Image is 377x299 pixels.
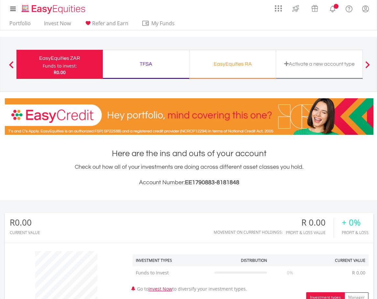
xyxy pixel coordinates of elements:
a: Vouchers [305,2,324,14]
span: Refer and Earn [92,20,128,27]
div: Profit & Loss [342,230,369,235]
div: TFSA [107,59,185,69]
div: + 0% [342,218,369,227]
img: grid-menu-icon.svg [275,5,282,12]
th: Current Value [309,254,369,266]
td: 0% [270,266,310,279]
td: R 0.00 [349,266,369,279]
a: Portfolio [7,20,33,30]
div: CURRENT VALUE [10,230,40,235]
th: Investment Types [133,254,211,266]
a: FAQ's and Support [341,2,357,15]
a: My Profile [357,2,374,16]
img: thrive-v2.svg [290,3,301,14]
div: Funds to invest: [43,63,77,69]
img: vouchers-v2.svg [309,3,320,14]
span: My Funds [142,19,184,27]
td: Funds to Invest [133,266,211,279]
span: EE1790883-8181848 [185,179,239,186]
div: Distribution [241,258,267,263]
a: Refer and Earn [81,20,131,30]
h3: Account Number: [5,178,373,187]
img: EasyCredit Promotion Banner [5,98,373,135]
div: Check out how all of your investments are doing across different asset classes you hold. [5,163,373,187]
img: EasyEquities_Logo.png [20,4,88,15]
div: R 0.00 [286,218,334,227]
div: Movement on Current Holdings: [214,230,283,234]
div: EasyEquities ZAR [20,54,99,63]
div: Profit & Loss Value [286,230,334,235]
a: Notifications [324,2,341,15]
div: R0.00 [10,218,40,227]
a: Invest Now [148,286,172,292]
h1: Here are the ins and outs of your account [5,148,373,159]
div: Activate a new account type [280,59,359,69]
a: AppsGrid [271,2,286,12]
div: EasyEquities RA [193,59,272,69]
span: R0.00 [54,69,66,75]
a: Home page [19,2,88,15]
a: Invest Now [41,20,73,30]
